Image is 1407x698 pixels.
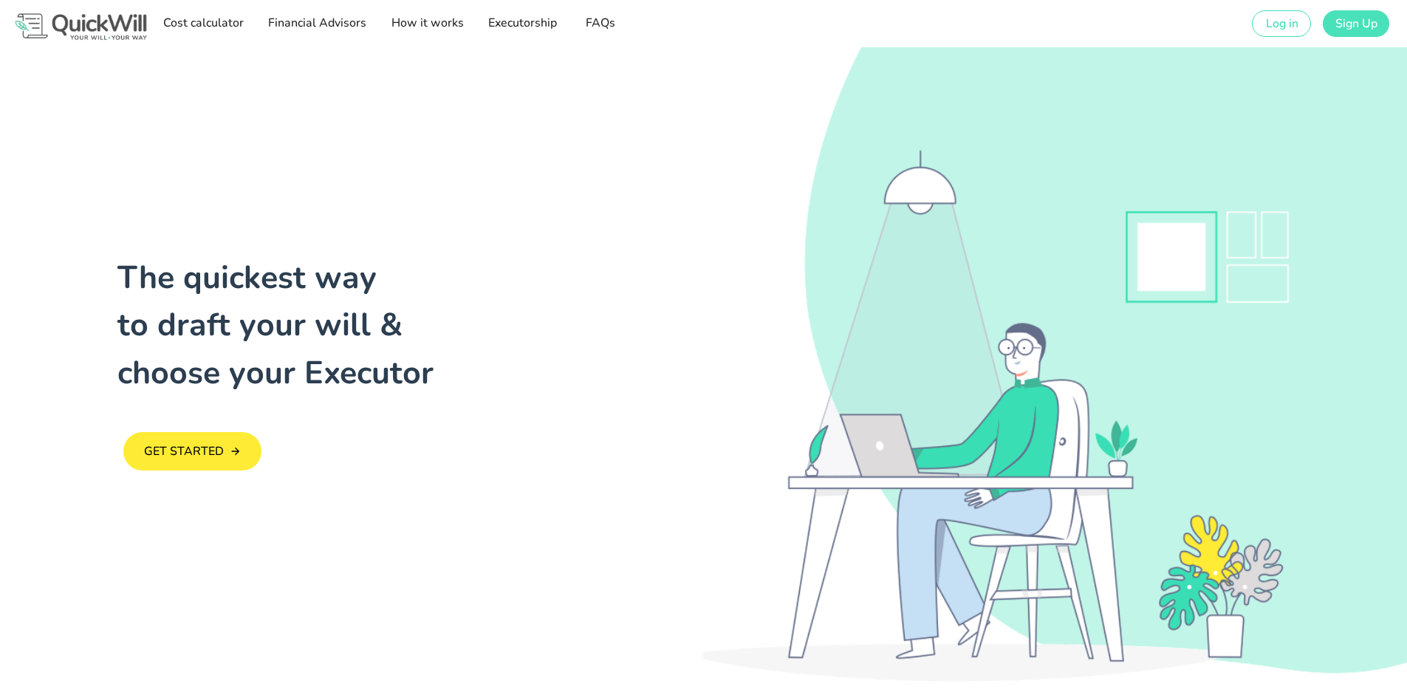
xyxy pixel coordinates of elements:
span: Log in [1264,16,1298,32]
a: How it works [386,9,468,38]
a: Executorship [483,9,561,38]
a: GET STARTED [123,432,262,471]
span: Sign Up [1335,16,1377,32]
span: Financial Advisors [267,15,366,31]
img: Logo [12,10,150,43]
a: Cost calculator [157,9,247,38]
a: Sign Up [1323,10,1389,37]
a: Log in [1252,10,1310,37]
h1: The quickest way to draft your will & choose your Executor [117,254,704,397]
span: Cost calculator [162,15,243,31]
span: Executorship [487,15,557,31]
span: GET STARTED [143,443,224,459]
span: FAQs [581,15,619,31]
a: FAQs [576,9,623,38]
div: Online will creation [703,47,1407,682]
a: Financial Advisors [263,9,371,38]
span: How it works [390,15,463,31]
